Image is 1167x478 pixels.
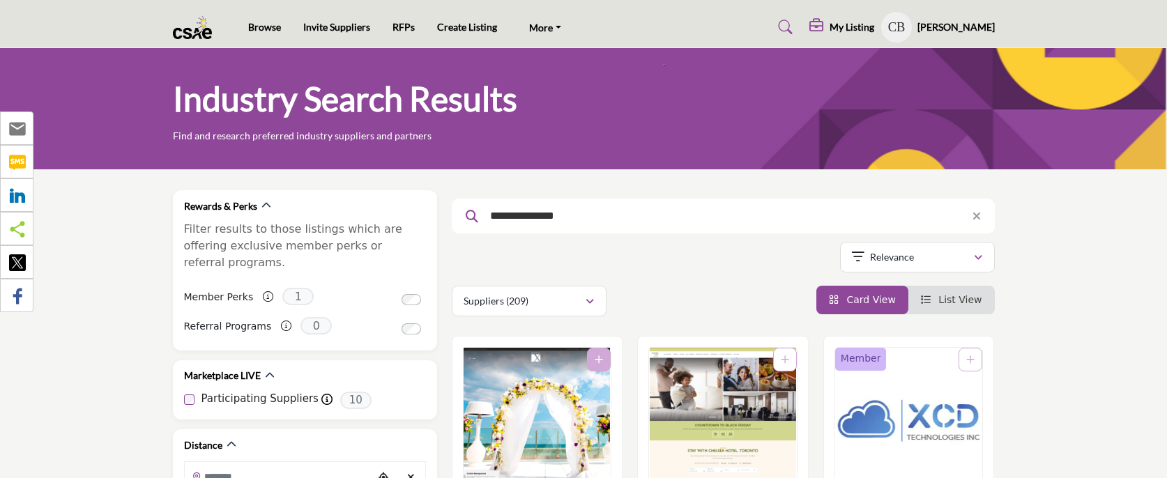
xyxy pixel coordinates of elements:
span: 1 [282,288,314,305]
a: Add To List [966,354,975,365]
a: Add To List [781,354,789,365]
p: Filter results to those listings which are offering exclusive member perks or referral programs. [184,221,426,271]
a: View Card [829,294,896,305]
a: Browse [248,21,281,33]
a: RFPs [392,21,415,33]
span: List View [938,294,982,305]
span: Member [841,351,881,366]
h1: Industry Search Results [173,77,517,121]
p: Suppliers (209) [464,294,528,308]
input: Switch to Referral Programs [402,323,421,334]
a: Add To List [595,354,603,365]
button: Suppliers (209) [452,286,607,316]
li: Card View [816,286,908,314]
a: Search [765,16,802,38]
span: 0 [300,317,332,334]
p: Find and research preferred industry suppliers and partners [173,129,432,143]
div: My Listing [809,19,874,36]
a: More [519,17,571,37]
h2: Rewards & Perks [184,199,257,213]
h5: [PERSON_NAME] [917,20,995,34]
button: Relevance [840,242,995,272]
h2: Marketplace LIVE [184,369,261,383]
h2: Distance [184,438,222,452]
button: Show hide supplier dropdown [881,12,912,43]
span: Card View [846,294,895,305]
input: Switch to Member Perks [402,294,421,305]
li: List View [908,286,995,314]
label: Participating Suppliers [201,391,319,407]
label: Member Perks [184,285,254,309]
input: Participating Suppliers checkbox [184,394,194,405]
a: Create Listing [437,21,497,33]
span: 10 [340,392,372,409]
a: View List [921,294,982,305]
h5: My Listing [830,21,874,33]
p: Relevance [870,250,914,264]
a: Invite Suppliers [303,21,370,33]
label: Referral Programs [184,314,272,339]
img: Site Logo [173,16,220,39]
